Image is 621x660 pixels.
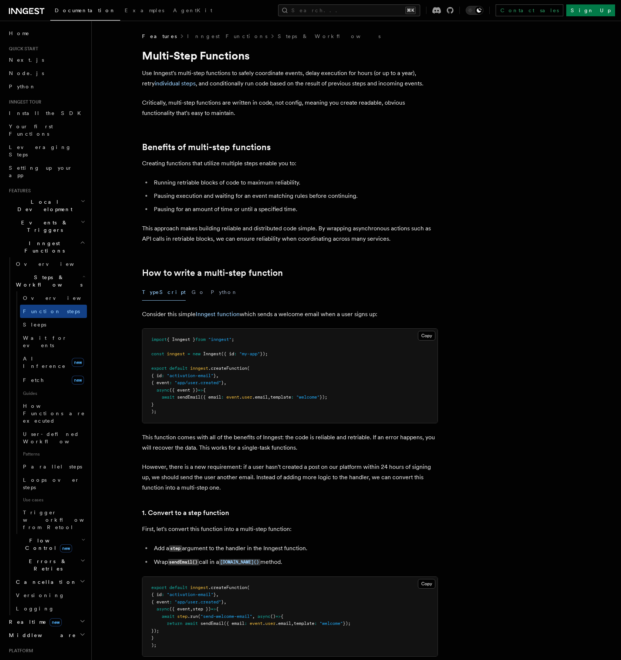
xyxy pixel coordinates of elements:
span: async [257,614,270,619]
span: new [72,376,84,385]
p: Use Inngest's multi-step functions to safely coordinate events, delay execution for hours (or up ... [142,68,438,89]
span: new [193,351,200,356]
span: inngest [190,585,208,590]
span: Wait for events [23,335,67,348]
a: Steps & Workflows [278,33,381,40]
span: Flow Control [13,537,81,552]
span: ({ event }) [169,387,198,393]
a: Inngest Functions [187,33,267,40]
li: Add a argument to the handler in the Inngest function. [152,543,438,554]
span: Patterns [20,448,87,460]
a: Trigger workflows from Retool [20,506,87,534]
span: Loops over steps [23,477,80,490]
a: Inngest function [196,311,240,318]
span: . [263,621,265,626]
span: => [198,387,203,393]
a: Benefits of multi-step functions [142,142,271,152]
button: Middleware [6,629,87,642]
span: : [291,395,294,400]
span: sendEmail [177,395,200,400]
span: : [169,599,172,605]
span: Setting up your app [9,165,72,178]
a: Overview [20,291,87,305]
span: export [151,585,167,590]
span: Events & Triggers [6,219,81,234]
span: Node.js [9,70,44,76]
span: }); [343,621,351,626]
span: Inngest [203,351,221,356]
button: Go [192,284,205,301]
span: ; [232,337,234,342]
a: Parallel steps [20,460,87,473]
span: Fetch [23,377,44,383]
button: Local Development [6,195,87,216]
a: [DOMAIN_NAME]() [219,558,260,565]
a: Function steps [20,305,87,318]
span: async [156,387,169,393]
span: Sleeps [23,322,46,328]
span: Inngest tour [6,99,41,105]
span: Documentation [55,7,116,13]
span: "send-welcome-email" [200,614,252,619]
p: First, let's convert this function into a multi-step function: [142,524,438,534]
span: .email [252,395,268,400]
code: [DOMAIN_NAME]() [219,559,260,565]
a: Node.js [6,67,87,80]
span: : [221,395,224,400]
span: { Inngest } [167,337,195,342]
button: Toggle dark mode [466,6,483,15]
span: Trigger workflows from Retool [23,510,104,530]
span: } [151,402,154,407]
p: Creating functions that utilize multiple steps enable you to: [142,158,438,169]
span: export [151,366,167,371]
div: Inngest Functions [6,257,87,615]
span: default [169,366,188,371]
button: Inngest Functions [6,237,87,257]
span: }); [151,628,159,633]
span: { event [151,599,169,605]
h1: Multi-Step Functions [142,49,438,62]
span: ); [151,409,156,414]
p: This approach makes building reliable and distributed code simple. By wrapping asynchronous actio... [142,223,438,244]
a: Documentation [50,2,120,21]
span: Guides [20,387,87,399]
span: default [169,585,188,590]
span: Examples [125,7,164,13]
button: Search...⌘K [278,4,420,16]
a: Wait for events [20,331,87,352]
span: Local Development [6,198,81,213]
a: Setting up your app [6,161,87,182]
span: Platform [6,648,33,654]
span: { id [151,592,162,597]
span: { [281,614,283,619]
span: Python [9,84,36,89]
a: Overview [13,257,87,271]
span: , [252,614,255,619]
span: : [314,621,317,626]
a: Versioning [13,589,87,602]
a: How to write a multi-step function [142,268,283,278]
span: ({ event [169,606,190,612]
span: user [242,395,252,400]
span: new [72,358,84,367]
a: Next.js [6,53,87,67]
span: Realtime [6,618,62,626]
span: ({ email [200,395,221,400]
button: Copy [418,579,435,589]
span: .email [276,621,291,626]
span: "activation-email" [167,373,213,378]
span: import [151,337,167,342]
span: . [239,395,242,400]
span: { event [151,380,169,385]
li: Pausing execution and waiting for an event matching rules before continuing. [152,191,438,201]
span: .createFunction [208,366,247,371]
p: However, there is a new requirement: if a user hasn't created a post on our platform within 24 ho... [142,462,438,493]
span: : [234,351,237,356]
a: Home [6,27,87,40]
p: This function comes with all of the benefits of Inngest: the code is reliable and retriable. If a... [142,432,438,453]
a: AI Inferencenew [20,352,87,373]
span: ({ email [224,621,244,626]
span: AI Inference [23,356,66,369]
span: from [195,337,206,342]
span: template [294,621,314,626]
